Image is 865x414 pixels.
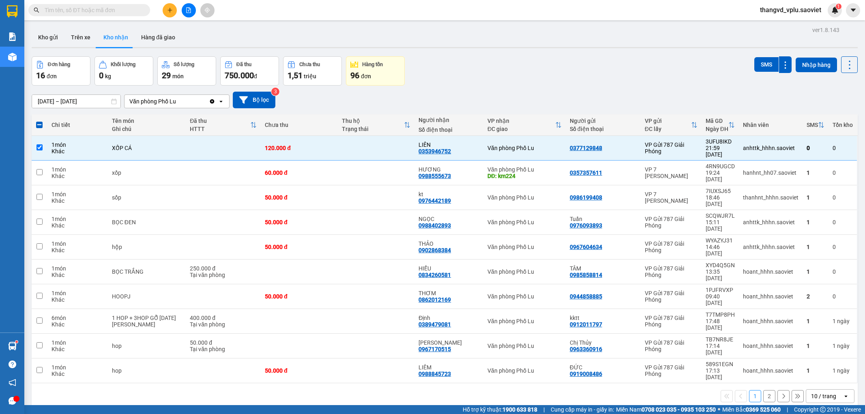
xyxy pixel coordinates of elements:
button: Trên xe [64,28,97,47]
div: Chưa thu [265,122,333,128]
div: 1 [833,343,853,349]
span: 16 [36,71,45,80]
div: Số lượng [174,62,194,67]
div: Văn phòng Phố Lu [487,244,562,250]
span: Miền Bắc [722,405,781,414]
div: 0 [833,145,853,151]
span: 96 [350,71,359,80]
div: Văn phòng Phố Lu [487,145,562,151]
div: Tại văn phòng [190,272,257,278]
div: 0902868384 [419,247,451,253]
div: Số điện thoại [419,127,479,133]
div: Khác [52,173,104,179]
div: 50.000 đ [265,293,333,300]
div: Đã thu [190,118,250,124]
div: 0834260581 [419,272,451,278]
div: Văn phòng Phố Lu [487,268,562,275]
div: 1 [807,268,824,275]
div: 0988402893 [419,222,451,229]
strong: 0369 525 060 [746,406,781,413]
div: 1PJFRVXP [706,287,735,293]
button: Đơn hàng16đơn [32,56,90,86]
span: kg [105,73,111,79]
th: Toggle SortBy [803,114,829,136]
svg: Clear value [209,98,215,105]
th: Toggle SortBy [702,114,739,136]
div: HOOPJ [112,293,182,300]
span: đ [254,73,257,79]
div: 50.000 đ [265,367,333,374]
div: 1 món [52,166,104,173]
button: Đã thu750.000đ [220,56,279,86]
button: caret-down [846,3,860,17]
div: hoant_hhhn.saoviet [743,293,798,300]
div: Chị Thủy [570,339,637,346]
div: 1 [807,367,824,374]
div: 0 [833,219,853,225]
button: plus [163,3,177,17]
div: 0985858814 [570,272,602,278]
div: Đã thu [236,62,251,67]
div: ĐC giao [487,126,555,132]
button: Kho nhận [97,28,135,47]
div: 6 món [52,315,104,321]
span: caret-down [850,6,857,14]
div: 1 [833,367,853,374]
svg: open [843,393,849,399]
strong: 0708 023 035 - 0935 103 250 [642,406,716,413]
div: 0919008486 [570,371,602,377]
button: file-add [182,3,196,17]
div: Chi tiết [52,122,104,128]
span: Hỗ trợ kỹ thuật: [463,405,537,414]
div: 0967604634 [570,244,602,250]
div: 60.000 đ [265,169,333,176]
div: WYAZYJ31 [706,237,735,244]
div: 14:46 [DATE] [706,244,735,257]
div: 4RN9UGCD [706,163,735,169]
div: 3UFU8IKD [706,138,735,145]
div: 1 món [52,240,104,247]
span: | [543,405,545,414]
div: Khác [52,272,104,278]
div: 0353946752 [419,148,451,154]
div: 1 [807,318,824,324]
span: plus [167,7,173,13]
div: 09:40 [DATE] [706,293,735,306]
div: 1 món [52,364,104,371]
div: BỌC ĐEN [112,219,182,225]
div: TB7NR8JE [706,336,735,343]
div: Khác [52,222,104,229]
div: 50.000 đ [265,194,333,201]
div: hop [112,367,182,374]
div: 1 [807,219,824,225]
button: Hàng đã giao [135,28,182,47]
div: 0357357611 [570,169,602,176]
div: 400.000 đ [190,315,257,321]
div: 21:59 [DATE] [706,145,735,158]
div: T7TMP8PH [706,311,735,318]
span: 1 [837,4,840,9]
div: 7IUXSJ65 [706,188,735,194]
div: 1 [833,318,853,324]
button: 1 [749,390,761,402]
div: 17:14 [DATE] [706,343,735,356]
button: Chưa thu1,51 triệu [283,56,342,86]
div: thanhnt_hhhn.saoviet [743,194,798,201]
div: kt [419,191,479,197]
sup: 1 [15,341,18,343]
div: anhttk_hhhn.saoviet [743,244,798,250]
div: SMS [807,122,818,128]
div: hoant_hhhn.saoviet [743,268,798,275]
div: ĐỨC [570,364,637,371]
div: Khác [52,371,104,377]
div: hop [112,343,182,349]
div: Khác [52,247,104,253]
div: 0 [833,194,853,201]
div: VP Gửi 787 Giải Phóng [645,364,698,377]
span: ngày [837,343,850,349]
div: 50.000 đ [265,219,333,225]
div: Khác [52,346,104,352]
div: Khối lượng [111,62,135,67]
span: triệu [304,73,316,79]
span: 0 [99,71,103,80]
